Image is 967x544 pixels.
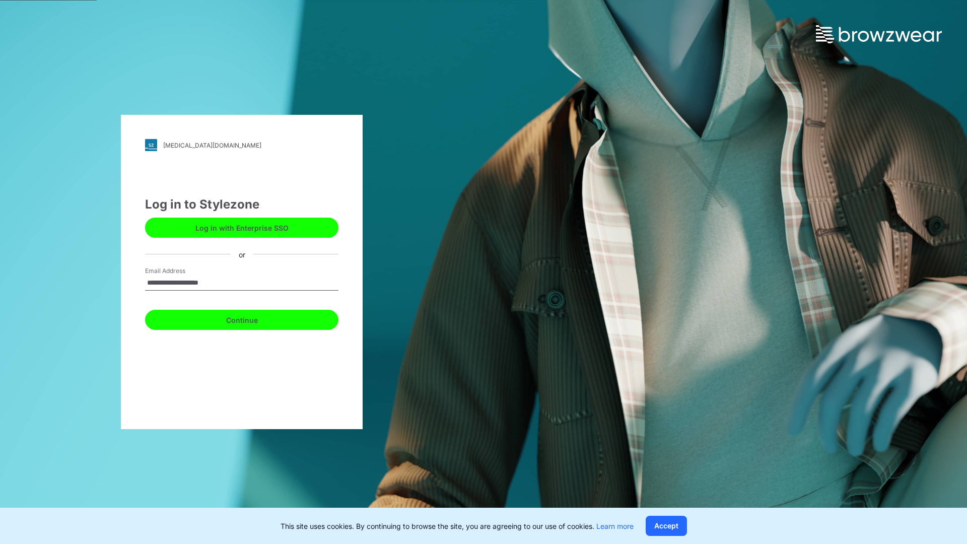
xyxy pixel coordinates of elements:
label: Email Address [145,266,216,276]
p: This site uses cookies. By continuing to browse the site, you are agreeing to our use of cookies. [281,521,634,531]
a: [MEDICAL_DATA][DOMAIN_NAME] [145,139,338,151]
div: Log in to Stylezone [145,195,338,214]
img: svg+xml;base64,PHN2ZyB3aWR0aD0iMjgiIGhlaWdodD0iMjgiIHZpZXdCb3g9IjAgMCAyOCAyOCIgZmlsbD0ibm9uZSIgeG... [145,139,157,151]
button: Accept [646,516,687,536]
button: Log in with Enterprise SSO [145,218,338,238]
div: or [231,249,253,259]
div: [MEDICAL_DATA][DOMAIN_NAME] [163,142,261,149]
img: browzwear-logo.73288ffb.svg [816,25,942,43]
button: Continue [145,310,338,330]
a: Learn more [596,522,634,530]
